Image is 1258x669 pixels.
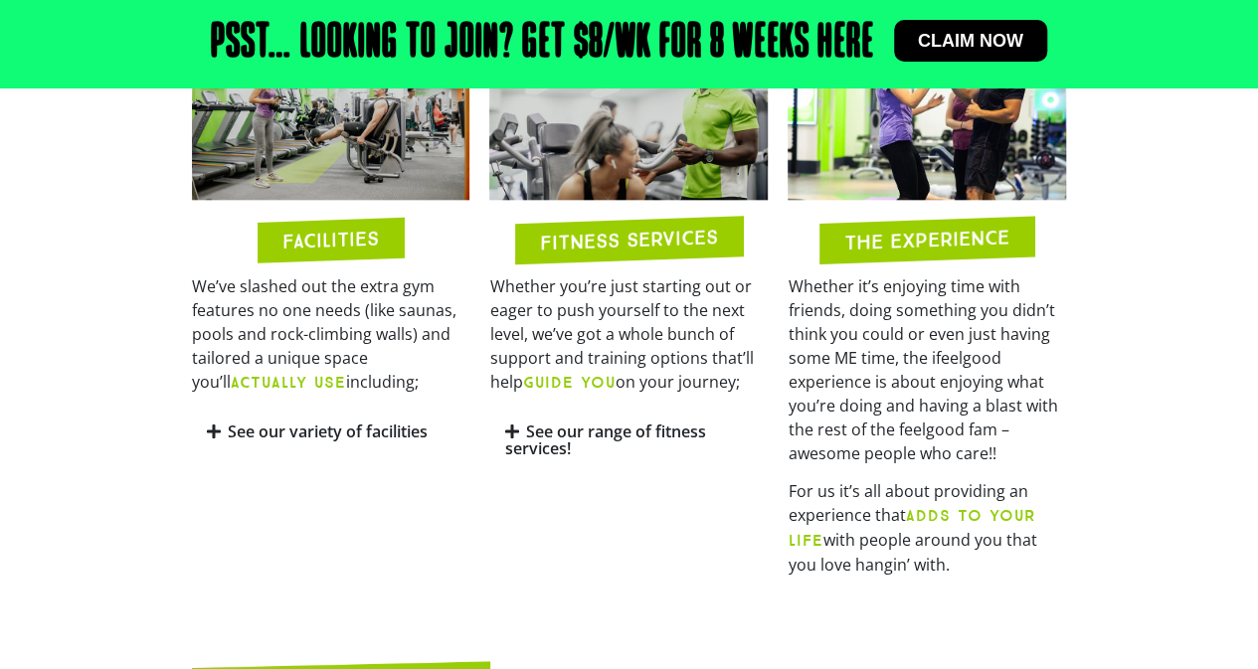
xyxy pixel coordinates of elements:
b: ADDS TO YOUR LIFE [788,506,1035,550]
a: Claim now [894,20,1047,62]
div: See our variety of facilities [192,409,470,455]
span: Claim now [918,32,1023,50]
h2: FITNESS SERVICES [540,227,718,252]
p: Whether you’re just starting out or eager to push yourself to the next level, we’ve got a whole b... [489,274,768,395]
h2: THE EXPERIENCE [844,227,1009,252]
p: For us it’s all about providing an experience that with people around you that you love hangin’ w... [788,479,1066,577]
a: See our range of fitness services! [504,420,705,459]
p: We’ve slashed out the extra gym features no one needs (like saunas, pools and rock-climbing walls... [192,274,470,395]
h2: FACILITIES [282,228,379,251]
h2: Psst… Looking to join? Get $8/wk for 8 weeks here [211,20,874,68]
b: ACTUALLY USE [231,373,346,392]
b: GUIDE YOU [522,373,615,392]
div: See our range of fitness services! [489,409,768,472]
p: Whether it’s enjoying time with friends, doing something you didn’t think you could or even just ... [788,274,1066,465]
a: See our variety of facilities [228,420,428,442]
